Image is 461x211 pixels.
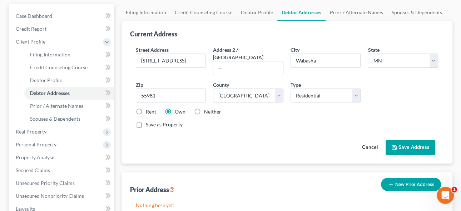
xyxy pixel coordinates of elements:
input: XXXXX [136,89,206,103]
a: Debtor Profile [237,4,277,21]
a: Prior / Alternate Names [326,4,387,21]
span: Spouses & Dependents [30,116,80,122]
span: Client Profile [16,39,45,45]
span: 1 [451,187,457,192]
a: Case Dashboard [10,10,114,22]
p: Nothing here yet! [136,202,438,209]
a: Unsecured Priority Claims [10,177,114,190]
span: Debtor Profile [30,77,62,83]
a: Filing Information [24,48,114,61]
span: Credit Counseling Course [30,64,88,70]
span: Zip [136,82,143,88]
label: Save as Property [146,121,183,128]
a: Secured Claims [10,164,114,177]
input: -- [213,61,283,75]
label: Type [291,81,301,89]
a: Debtor Addresses [24,87,114,100]
span: Debtor Addresses [30,90,70,96]
button: Save Address [386,140,435,155]
span: State [368,47,379,53]
div: Prior Address [130,185,175,194]
span: Street Address [136,47,169,53]
a: Debtor Profile [24,74,114,87]
a: Credit Counseling Course [24,61,114,74]
button: New Prior Address [381,178,441,191]
span: Filing Information [30,51,70,57]
label: Own [175,108,185,115]
a: Credit Counseling Course [170,4,237,21]
span: Real Property [16,129,46,135]
label: Neither [204,108,221,115]
span: City [291,47,299,53]
a: Spouses & Dependents [387,4,446,21]
input: Enter street address [136,54,206,67]
label: Rent [146,108,156,115]
span: Unsecured Priority Claims [16,180,75,186]
div: Current Address [130,30,177,38]
a: Debtor Addresses [277,4,326,21]
span: Unsecured Nonpriority Claims [16,193,84,199]
span: Personal Property [16,141,56,147]
span: Prior / Alternate Names [30,103,83,109]
span: Secured Claims [16,167,50,173]
a: Unsecured Nonpriority Claims [10,190,114,202]
a: Spouses & Dependents [24,112,114,125]
button: Cancel [354,140,386,155]
a: Property Analysis [10,151,114,164]
input: Enter city... [291,54,361,67]
span: Case Dashboard [16,13,52,19]
label: Address 2 / [GEOGRAPHIC_DATA] [213,46,283,61]
span: Property Analysis [16,154,55,160]
iframe: Intercom live chat [437,187,454,204]
span: Credit Report [16,26,46,32]
a: Prior / Alternate Names [24,100,114,112]
a: Credit Report [10,22,114,35]
a: Filing Information [122,4,170,21]
span: County [213,82,229,88]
